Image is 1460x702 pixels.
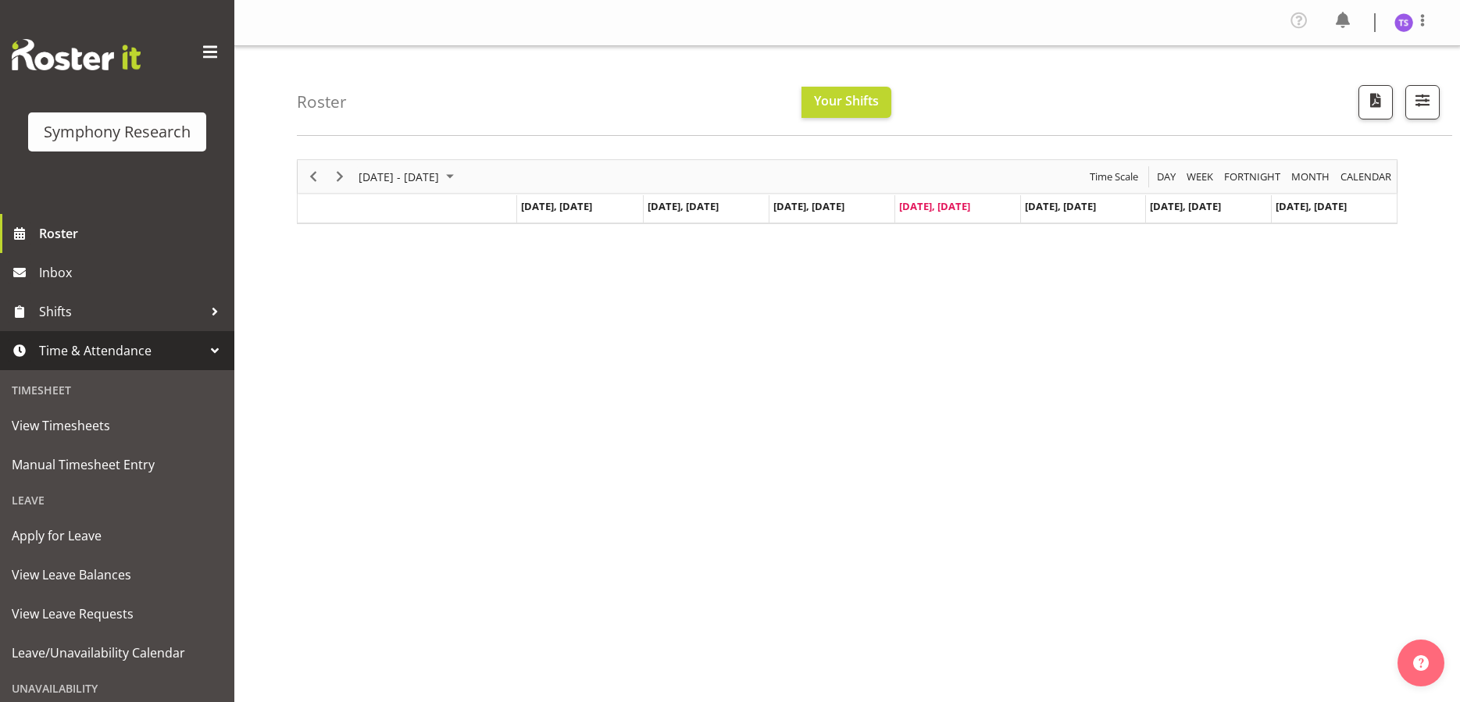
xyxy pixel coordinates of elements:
[521,199,592,213] span: [DATE], [DATE]
[1184,167,1216,187] button: Timeline Week
[356,167,461,187] button: September 01 - 07, 2025
[39,339,203,362] span: Time & Attendance
[297,159,1398,224] div: Timeline Week of September 4, 2025
[44,120,191,144] div: Symphony Research
[39,261,227,284] span: Inbox
[1358,85,1393,119] button: Download a PDF of the roster according to the set date range.
[4,516,230,555] a: Apply for Leave
[297,93,347,111] h4: Roster
[1155,167,1177,187] span: Day
[12,563,223,586] span: View Leave Balances
[12,453,223,476] span: Manual Timesheet Entry
[39,222,227,245] span: Roster
[4,633,230,672] a: Leave/Unavailability Calendar
[1222,167,1283,187] button: Fortnight
[1223,167,1282,187] span: Fortnight
[300,160,327,193] div: Previous
[1087,167,1141,187] button: Time Scale
[12,602,223,625] span: View Leave Requests
[1413,655,1429,671] img: help-xxl-2.png
[1025,199,1096,213] span: [DATE], [DATE]
[1290,167,1331,187] span: Month
[12,524,223,547] span: Apply for Leave
[12,39,141,70] img: Rosterit website logo
[1155,167,1179,187] button: Timeline Day
[1338,167,1394,187] button: Month
[1394,13,1413,32] img: theresa-smith5660.jpg
[4,594,230,633] a: View Leave Requests
[303,167,324,187] button: Previous
[4,406,230,445] a: View Timesheets
[4,484,230,516] div: Leave
[327,160,353,193] div: Next
[773,199,844,213] span: [DATE], [DATE]
[1339,167,1393,187] span: calendar
[4,555,230,594] a: View Leave Balances
[4,445,230,484] a: Manual Timesheet Entry
[1405,85,1440,119] button: Filter Shifts
[1150,199,1221,213] span: [DATE], [DATE]
[12,414,223,437] span: View Timesheets
[12,641,223,665] span: Leave/Unavailability Calendar
[330,167,351,187] button: Next
[1185,167,1215,187] span: Week
[39,300,203,323] span: Shifts
[1276,199,1347,213] span: [DATE], [DATE]
[1088,167,1140,187] span: Time Scale
[814,92,879,109] span: Your Shifts
[899,199,970,213] span: [DATE], [DATE]
[1289,167,1333,187] button: Timeline Month
[801,87,891,118] button: Your Shifts
[4,374,230,406] div: Timesheet
[357,167,441,187] span: [DATE] - [DATE]
[648,199,719,213] span: [DATE], [DATE]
